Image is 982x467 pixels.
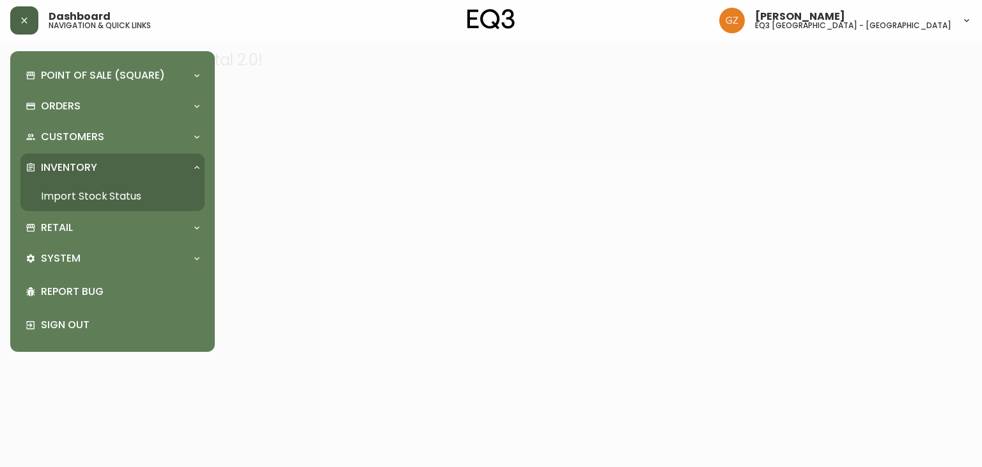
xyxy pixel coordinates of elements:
img: 78875dbee59462ec7ba26e296000f7de [719,8,745,33]
h5: eq3 [GEOGRAPHIC_DATA] - [GEOGRAPHIC_DATA] [755,22,951,29]
h5: navigation & quick links [49,22,151,29]
p: Customers [41,130,104,144]
div: Retail [20,214,205,242]
div: Customers [20,123,205,151]
img: logo [467,9,515,29]
div: Report Bug [20,275,205,308]
p: Inventory [41,161,97,175]
p: Point of Sale (Square) [41,68,165,83]
div: Orders [20,92,205,120]
div: Point of Sale (Square) [20,61,205,90]
p: Orders [41,99,81,113]
span: [PERSON_NAME] [755,12,845,22]
p: Retail [41,221,73,235]
p: System [41,251,81,265]
div: Inventory [20,154,205,182]
a: Import Stock Status [20,182,205,211]
span: Dashboard [49,12,111,22]
div: Sign Out [20,308,205,342]
div: System [20,244,205,273]
p: Report Bug [41,285,199,299]
p: Sign Out [41,318,199,332]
